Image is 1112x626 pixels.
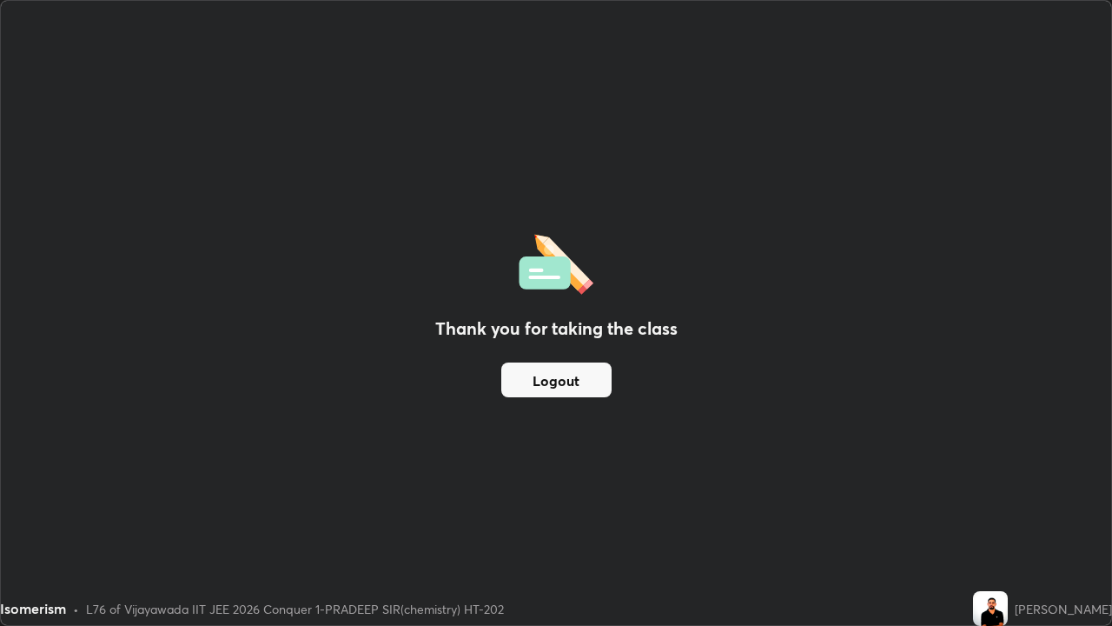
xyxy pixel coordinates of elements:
[1015,600,1112,618] div: [PERSON_NAME]
[973,591,1008,626] img: 54072f0133da479b845f84151e36f6ec.jpg
[501,363,612,397] button: Logout
[435,316,678,342] h2: Thank you for taking the class
[73,600,79,618] div: •
[519,229,593,295] img: offlineFeedback.1438e8b3.svg
[86,600,504,618] div: L76 of Vijayawada IIT JEE 2026 Conquer 1-PRADEEP SIR(chemistry) HT-202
